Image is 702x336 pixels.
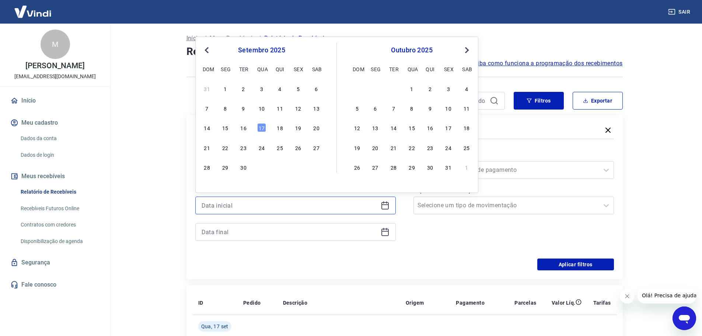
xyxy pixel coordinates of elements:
[18,217,101,232] a: Contratos com credores
[14,73,96,80] p: [EMAIL_ADDRESS][DOMAIN_NAME]
[243,299,261,306] p: Pedido
[201,323,228,330] span: Qua, 17 set
[202,46,322,55] div: setembro 2025
[18,201,101,216] a: Recebíveis Futuros Online
[389,163,398,172] div: Choose terça-feira, 28 de outubro de 2025
[18,184,101,200] a: Relatório de Recebíveis
[462,163,471,172] div: Choose sábado, 1 de novembro de 2025
[406,299,424,306] p: Origem
[9,168,101,184] button: Meus recebíveis
[471,59,623,68] span: Saiba como funciona a programação dos recebimentos
[462,123,471,132] div: Choose sábado, 18 de outubro de 2025
[257,123,266,132] div: Choose quarta-feira, 17 de setembro de 2025
[353,143,362,152] div: Choose domingo, 19 de outubro de 2025
[462,143,471,152] div: Choose sábado, 25 de outubro de 2025
[371,84,380,93] div: Choose segunda-feira, 29 de setembro de 2025
[203,143,212,152] div: Choose domingo, 21 de setembro de 2025
[203,104,212,112] div: Choose domingo, 7 de setembro de 2025
[352,46,472,55] div: outubro 2025
[462,65,471,73] div: sab
[444,163,453,172] div: Choose sexta-feira, 31 de outubro de 2025
[353,123,362,132] div: Choose domingo, 12 de outubro de 2025
[9,254,101,271] a: Segurança
[202,200,378,211] input: Data inicial
[276,163,284,172] div: Choose quinta-feira, 2 de outubro de 2025
[239,163,248,172] div: Choose terça-feira, 30 de setembro de 2025
[426,65,434,73] div: qui
[573,92,623,110] button: Exportar
[257,104,266,112] div: Choose quarta-feira, 10 de setembro de 2025
[353,84,362,93] div: Choose domingo, 28 de setembro de 2025
[408,84,416,93] div: Choose quarta-feira, 1 de outubro de 2025
[426,84,434,93] div: Choose quinta-feira, 2 de outubro de 2025
[18,234,101,249] a: Disponibilização de agenda
[312,84,321,93] div: Choose sábado, 6 de setembro de 2025
[257,143,266,152] div: Choose quarta-feira, 24 de setembro de 2025
[371,104,380,112] div: Choose segunda-feira, 6 de outubro de 2025
[25,62,84,70] p: [PERSON_NAME]
[552,299,576,306] p: Valor Líq.
[221,84,230,93] div: Choose segunda-feira, 1 de setembro de 2025
[221,143,230,152] div: Choose segunda-feira, 22 de setembro de 2025
[514,92,564,110] button: Filtros
[353,65,362,73] div: dom
[462,104,471,112] div: Choose sábado, 11 de outubro de 2025
[462,84,471,93] div: Choose sábado, 4 de outubro de 2025
[444,65,453,73] div: sex
[239,84,248,93] div: Choose terça-feira, 2 de setembro de 2025
[415,186,612,195] label: Tipo de Movimentação
[444,104,453,112] div: Choose sexta-feira, 10 de outubro de 2025
[312,65,321,73] div: sab
[353,163,362,172] div: Choose domingo, 26 de outubro de 2025
[415,151,612,160] label: Forma de Pagamento
[204,34,207,43] p: /
[203,65,212,73] div: dom
[276,84,284,93] div: Choose quinta-feira, 4 de setembro de 2025
[202,83,322,172] div: month 2025-09
[389,104,398,112] div: Choose terça-feira, 7 de outubro de 2025
[4,5,62,11] span: Olá! Precisa de ajuda?
[514,299,536,306] p: Parcelas
[221,104,230,112] div: Choose segunda-feira, 8 de setembro de 2025
[283,299,308,306] p: Descrição
[18,131,101,146] a: Dados da conta
[264,34,328,43] p: Relatório de Recebíveis
[198,299,203,306] p: ID
[203,163,212,172] div: Choose domingo, 28 de setembro de 2025
[210,34,255,43] a: Meus Recebíveis
[408,104,416,112] div: Choose quarta-feira, 8 de outubro de 2025
[426,104,434,112] div: Choose quinta-feira, 9 de outubro de 2025
[620,289,635,304] iframe: Fechar mensagem
[276,143,284,152] div: Choose quinta-feira, 25 de setembro de 2025
[294,104,303,112] div: Choose sexta-feira, 12 de setembro de 2025
[258,34,261,43] p: /
[294,65,303,73] div: sex
[202,226,378,238] input: Data final
[352,83,472,172] div: month 2025-10
[276,123,284,132] div: Choose quinta-feira, 18 de setembro de 2025
[408,163,416,172] div: Choose quarta-feira, 29 de outubro de 2025
[276,65,284,73] div: qui
[221,163,230,172] div: Choose segunda-feira, 29 de setembro de 2025
[673,306,696,330] iframe: Botão para abrir a janela de mensagens
[537,259,614,270] button: Aplicar filtros
[202,46,211,55] button: Previous Month
[239,104,248,112] div: Choose terça-feira, 9 de setembro de 2025
[18,148,101,163] a: Dados de login
[426,163,434,172] div: Choose quinta-feira, 30 de outubro de 2025
[389,84,398,93] div: Choose terça-feira, 30 de setembro de 2025
[312,163,321,172] div: Choose sábado, 4 de outubro de 2025
[221,65,230,73] div: seg
[239,65,248,73] div: ter
[257,163,266,172] div: Choose quarta-feira, 1 de outubro de 2025
[389,123,398,132] div: Choose terça-feira, 14 de outubro de 2025
[312,143,321,152] div: Choose sábado, 27 de setembro de 2025
[186,34,201,43] a: Início
[9,0,57,23] img: Vindi
[239,143,248,152] div: Choose terça-feira, 23 de setembro de 2025
[408,123,416,132] div: Choose quarta-feira, 15 de outubro de 2025
[257,65,266,73] div: qua
[186,44,623,59] h4: Relatório de Recebíveis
